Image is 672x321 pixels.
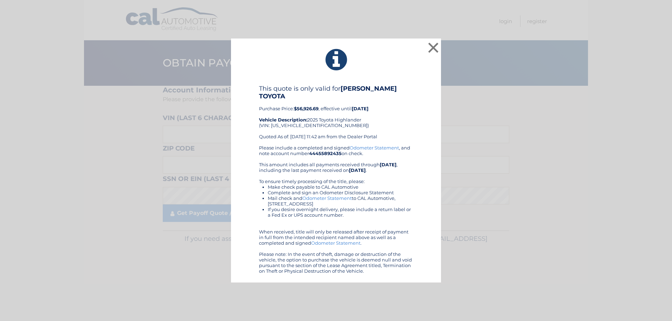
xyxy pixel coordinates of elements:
[426,41,440,55] button: ×
[259,117,307,123] strong: Vehicle Description:
[352,106,369,111] b: [DATE]
[268,195,413,207] li: Mail check and to CAL Automotive, [STREET_ADDRESS]
[350,145,399,151] a: Odometer Statement
[259,85,397,100] b: [PERSON_NAME] TOYOTA
[259,145,413,274] div: Please include a completed and signed , and note account number on check. This amount includes al...
[268,190,413,195] li: Complete and sign an Odometer Disclosure Statement
[259,85,413,145] div: Purchase Price: , effective until 2025 Toyota Highlander (VIN: [US_VEHICLE_IDENTIFICATION_NUMBER]...
[268,184,413,190] li: Make check payable to CAL Automotive
[268,207,413,218] li: If you desire overnight delivery, please include a return label or a Fed Ex or UPS account number.
[311,240,360,246] a: Odometer Statement
[349,167,366,173] b: [DATE]
[380,162,397,167] b: [DATE]
[294,106,318,111] b: $56,926.69
[259,85,413,100] h4: This quote is only valid for
[309,151,342,156] b: 44455892435
[302,195,352,201] a: Odometer Statement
